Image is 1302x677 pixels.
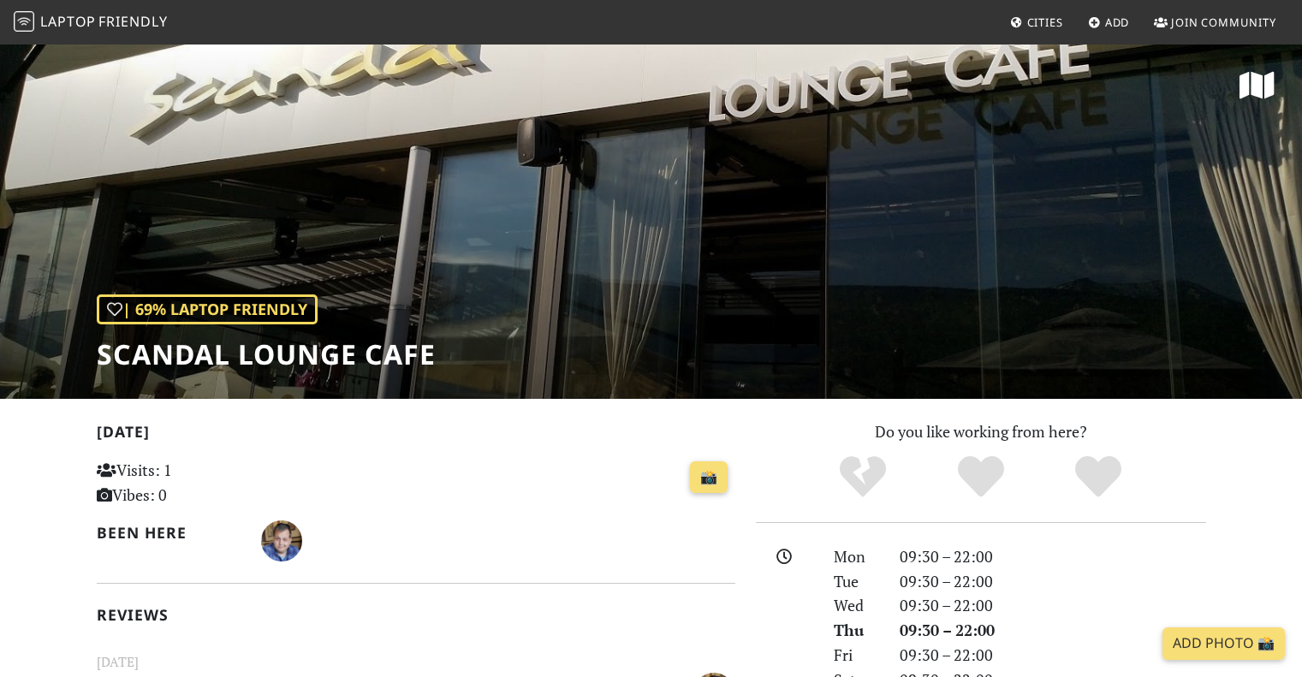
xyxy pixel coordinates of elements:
[97,423,735,448] h2: [DATE]
[1162,627,1285,660] a: Add Photo 📸
[823,593,889,618] div: Wed
[97,606,735,624] h2: Reviews
[922,454,1040,501] div: Yes
[823,643,889,668] div: Fri
[1027,15,1063,30] span: Cities
[889,593,1216,618] div: 09:30 – 22:00
[97,524,241,542] h2: Been here
[97,294,318,324] div: | 69% Laptop Friendly
[97,338,436,371] h1: Scandal Lounge Cafe
[889,544,1216,569] div: 09:30 – 22:00
[756,419,1206,444] p: Do you like working from here?
[261,520,302,561] img: 3187-martin.jpg
[1105,15,1130,30] span: Add
[1081,7,1137,38] a: Add
[14,8,168,38] a: LaptopFriendly LaptopFriendly
[1039,454,1157,501] div: Definitely!
[1171,15,1276,30] span: Join Community
[40,12,96,31] span: Laptop
[804,454,922,501] div: No
[1003,7,1070,38] a: Cities
[889,569,1216,594] div: 09:30 – 22:00
[889,618,1216,643] div: 09:30 – 22:00
[823,544,889,569] div: Mon
[261,529,302,549] span: Martin Dechev
[14,11,34,32] img: LaptopFriendly
[98,12,167,31] span: Friendly
[1147,7,1283,38] a: Join Community
[823,569,889,594] div: Tue
[889,643,1216,668] div: 09:30 – 22:00
[86,651,746,673] small: [DATE]
[823,618,889,643] div: Thu
[690,461,728,494] a: 📸
[97,458,296,508] p: Visits: 1 Vibes: 0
